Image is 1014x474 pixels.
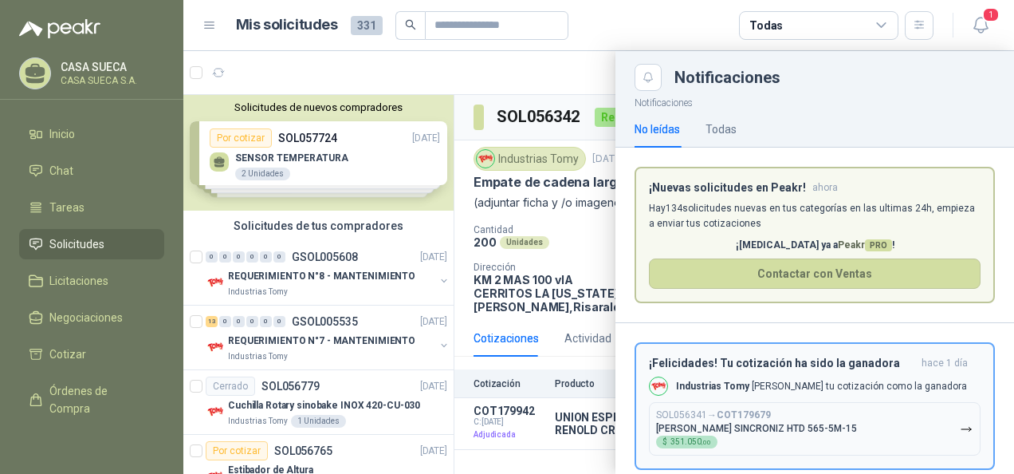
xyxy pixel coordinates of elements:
[49,272,108,290] span: Licitaciones
[19,229,164,259] a: Solicitudes
[670,438,711,446] span: 351.050
[749,17,783,34] div: Todas
[351,16,383,35] span: 331
[61,76,160,85] p: CASA SUECA S.A.
[19,266,164,296] a: Licitaciones
[649,201,981,231] p: Hay 134 solicitudes nuevas en tus categorías en las ultimas 24h, empieza a enviar tus cotizaciones
[19,156,164,186] a: Chat
[656,409,771,421] p: SOL056341 →
[49,199,84,216] span: Tareas
[635,342,995,470] button: ¡Felicidades! Tu cotización ha sido la ganadorahace 1 día Company LogoIndustrias Tomy [PERSON_NAM...
[615,91,1014,111] p: Notificaciones
[702,439,711,446] span: ,00
[19,119,164,149] a: Inicio
[19,376,164,424] a: Órdenes de Compra
[49,382,149,417] span: Órdenes de Compra
[812,181,838,195] span: ahora
[649,357,915,370] h3: ¡Felicidades! Tu cotización ha sido la ganadora
[705,120,737,138] div: Todas
[656,436,717,448] div: $
[649,181,806,195] h3: ¡Nuevas solicitudes en Peakr!
[49,125,75,143] span: Inicio
[982,7,1000,22] span: 1
[405,19,416,30] span: search
[635,120,680,138] div: No leídas
[19,430,164,460] a: Remisiones
[922,357,968,370] span: hace 1 día
[19,192,164,223] a: Tareas
[49,162,73,180] span: Chat
[635,64,662,91] button: Close
[676,380,967,393] p: [PERSON_NAME] tu cotización como la ganadora
[865,239,892,251] span: PRO
[49,346,86,363] span: Cotizar
[649,259,981,289] button: Contactar con Ventas
[717,409,771,421] b: COT179679
[674,69,995,85] div: Notificaciones
[19,339,164,369] a: Cotizar
[649,238,981,253] p: ¡[MEDICAL_DATA] ya a !
[49,235,104,253] span: Solicitudes
[650,377,667,395] img: Company Logo
[966,11,995,40] button: 1
[19,302,164,333] a: Negociaciones
[838,239,892,251] span: Peakr
[656,423,857,434] p: [PERSON_NAME] SINCRONIZ HTD 565-5M-15
[236,14,338,37] h1: Mis solicitudes
[676,381,749,392] b: Industrias Tomy
[19,19,100,38] img: Logo peakr
[49,309,123,326] span: Negociaciones
[649,402,981,456] button: SOL056341→COT179679[PERSON_NAME] SINCRONIZ HTD 565-5M-15$351.050,00
[61,61,160,73] p: CASA SUECA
